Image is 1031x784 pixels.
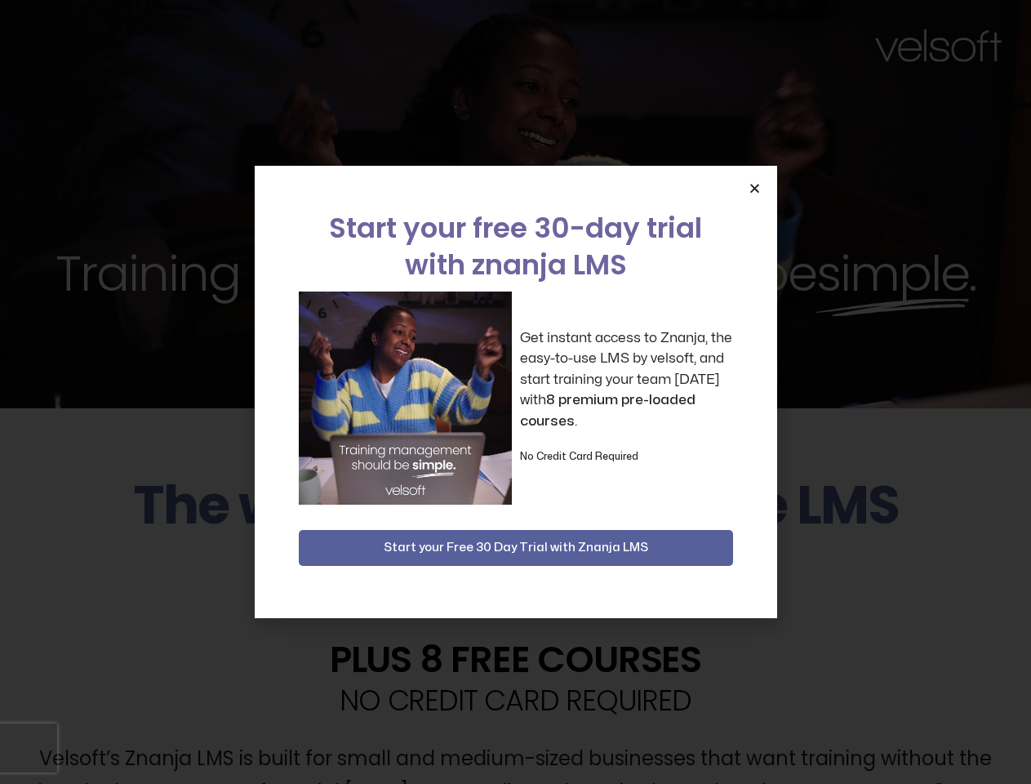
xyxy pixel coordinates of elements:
[520,452,638,461] strong: No Credit Card Required
[520,393,695,428] strong: 8 premium pre-loaded courses
[299,210,733,283] h2: Start your free 30-day trial with znanja LMS
[520,327,733,432] p: Get instant access to Znanja, the easy-to-use LMS by velsoft, and start training your team [DATE]...
[299,292,512,505] img: a woman sitting at her laptop dancing
[384,538,648,558] span: Start your Free 30 Day Trial with Znanja LMS
[299,530,733,566] button: Start your Free 30 Day Trial with Znanja LMS
[749,182,761,194] a: Close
